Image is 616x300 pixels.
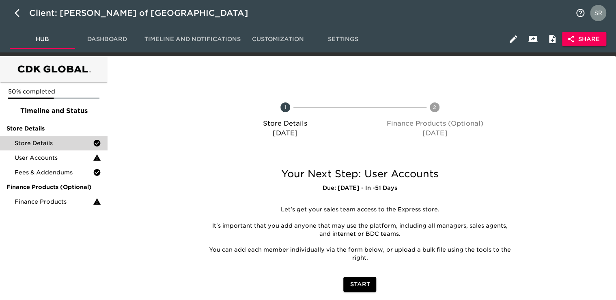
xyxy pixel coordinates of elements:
[363,128,506,138] p: [DATE]
[15,198,93,206] span: Finance Products
[543,29,562,49] button: Internal Notes and Comments
[80,34,135,44] span: Dashboard
[200,167,519,180] h5: Your Next Step: User Accounts
[207,206,513,214] p: Let's get your sales team access to the Express store.
[207,222,513,238] p: It's important that you add anyone that may use the platform, including all managers, sales agent...
[562,32,606,47] button: Share
[213,119,357,128] p: Store Details
[213,128,357,138] p: [DATE]
[433,104,436,110] text: 2
[504,29,523,49] button: Edit Hub
[29,7,260,20] div: Client: [PERSON_NAME] of [GEOGRAPHIC_DATA]
[571,3,590,23] button: notifications
[569,34,600,44] span: Share
[6,183,101,191] span: Finance Products (Optional)
[207,246,513,262] p: You can add each member individually via the form below, or upload a bulk file using the tools to...
[350,279,370,289] span: Start
[15,139,93,147] span: Store Details
[15,154,93,162] span: User Accounts
[315,34,370,44] span: Settings
[284,104,286,110] text: 1
[343,277,376,292] button: Start
[15,34,70,44] span: Hub
[200,184,519,193] h6: Due: [DATE] - In -51 Days
[6,106,101,116] span: Timeline and Status
[590,5,606,21] img: Profile
[250,34,306,44] span: Customization
[8,87,99,96] p: 50% completed
[15,168,93,176] span: Fees & Addendums
[523,29,543,49] button: Client View
[144,34,241,44] span: Timeline and Notifications
[363,119,506,128] p: Finance Products (Optional)
[6,124,101,133] span: Store Details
